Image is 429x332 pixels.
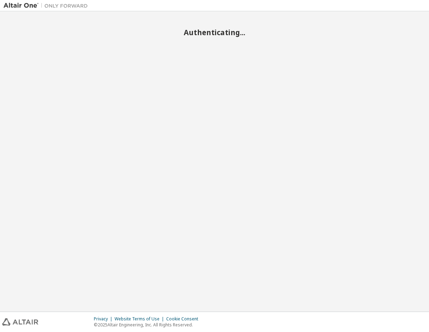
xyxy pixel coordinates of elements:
p: © 2025 Altair Engineering, Inc. All Rights Reserved. [94,322,202,328]
div: Cookie Consent [166,316,202,322]
h2: Authenticating... [4,28,425,37]
div: Website Terms of Use [115,316,166,322]
div: Privacy [94,316,115,322]
img: Altair One [4,2,91,9]
img: altair_logo.svg [2,318,38,326]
